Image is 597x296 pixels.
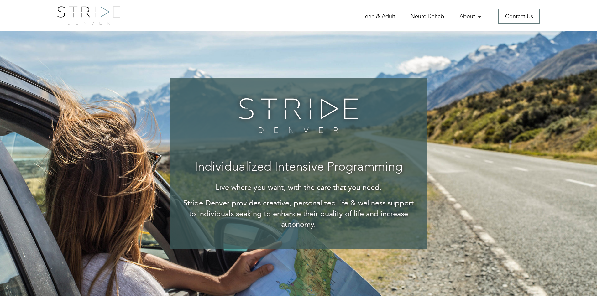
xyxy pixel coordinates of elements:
[498,9,540,24] a: Contact Us
[411,13,444,20] a: Neuro Rehab
[183,161,415,174] h3: Individualized Intensive Programming
[363,13,395,20] a: Teen & Adult
[57,6,120,25] img: logo.png
[459,13,483,20] a: About
[183,198,415,230] p: Stride Denver provides creative, personalized life & wellness support to individuals seeking to e...
[235,94,362,138] img: banner-logo.png
[183,182,415,193] p: Live where you want, with the care that you need.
